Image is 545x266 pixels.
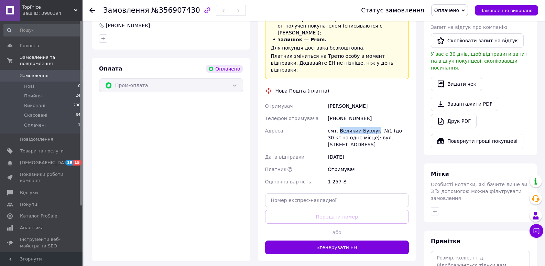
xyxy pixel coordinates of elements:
[326,112,410,125] div: [PHONE_NUMBER]
[78,122,80,128] span: 1
[20,225,44,231] span: Аналітика
[274,87,331,94] div: Нова Пошта (платна)
[20,43,39,49] span: Головна
[103,6,149,14] span: Замовлення
[73,160,81,166] span: 15
[326,175,410,188] div: 1 257 ₴
[78,83,80,89] span: 0
[265,241,409,254] button: Згенерувати ЕН
[20,201,39,208] span: Покупці
[20,236,64,249] span: Інструменти веб-майстра та SEO
[265,193,409,207] input: Номер експрес-накладної
[265,103,293,109] span: Отримувач
[65,160,73,166] span: 19
[206,65,243,73] div: Оплачено
[20,160,71,166] span: [DEMOGRAPHIC_DATA]
[24,112,47,118] span: Скасовані
[76,93,80,99] span: 24
[431,171,449,177] span: Мітки
[20,213,57,219] span: Каталог ProSale
[434,8,459,13] span: Оплачено
[73,103,80,109] span: 200
[20,54,83,67] span: Замовлення та повідомлення
[24,83,34,89] span: Нові
[271,44,403,51] div: Для покупця доставка безкоштовна.
[326,151,410,163] div: [DATE]
[265,116,319,121] span: Телефон отримувача
[105,22,151,29] div: [PHONE_NUMBER]
[431,77,482,91] button: Видати чек
[326,100,410,112] div: [PERSON_NAME]
[431,51,527,71] span: У вас є 30 днів, щоб відправити запит на відгук покупцеві, скопіювавши посилання.
[271,53,403,73] div: Платник зміниться на Третю особу в момент відправки. Додавайте ЕН не пізніше, ніж у день відправки.
[3,24,81,36] input: Пошук
[151,6,200,14] span: №356907430
[431,134,523,148] button: Повернути гроші покупцеві
[271,15,403,36] li: , при заказе от 700 ₴ , когда он получен покупателем (списываются с [PERSON_NAME]);
[431,97,498,111] a: Завантажити PDF
[475,5,538,15] button: Замовлення виконано
[20,171,64,184] span: Показники роботи компанії
[431,33,524,48] button: Скопіювати запит на відгук
[20,190,38,196] span: Відгуки
[24,103,45,109] span: Виконані
[20,73,48,79] span: Замовлення
[265,154,305,160] span: Дата відправки
[22,4,74,10] span: TopPrice
[361,7,424,14] div: Статус замовлення
[278,37,327,42] span: залишок — Prom.
[20,148,64,154] span: Товари та послуги
[76,112,80,118] span: 64
[431,238,460,244] span: Примітки
[265,128,283,134] span: Адреса
[330,229,344,236] span: або
[265,167,287,172] span: Платник
[431,114,477,128] a: Друк PDF
[99,65,122,72] span: Оплата
[24,122,46,128] span: Оплачені
[265,179,311,184] span: Оціночна вартість
[22,10,83,17] div: Ваш ID: 3980394
[20,136,53,142] span: Повідомлення
[24,93,45,99] span: Прийняті
[326,125,410,151] div: смт. Великий Бурлук, №1 (до 30 кг на одне місце): вул. [STREET_ADDRESS]
[326,163,410,175] div: Отримувач
[89,7,95,14] div: Повернутися назад
[431,182,529,201] span: Особисті нотатки, які бачите лише ви. З їх допомогою можна фільтрувати замовлення
[530,224,543,238] button: Чат з покупцем
[431,24,507,30] span: Запит на відгук про компанію
[480,8,533,13] span: Замовлення виконано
